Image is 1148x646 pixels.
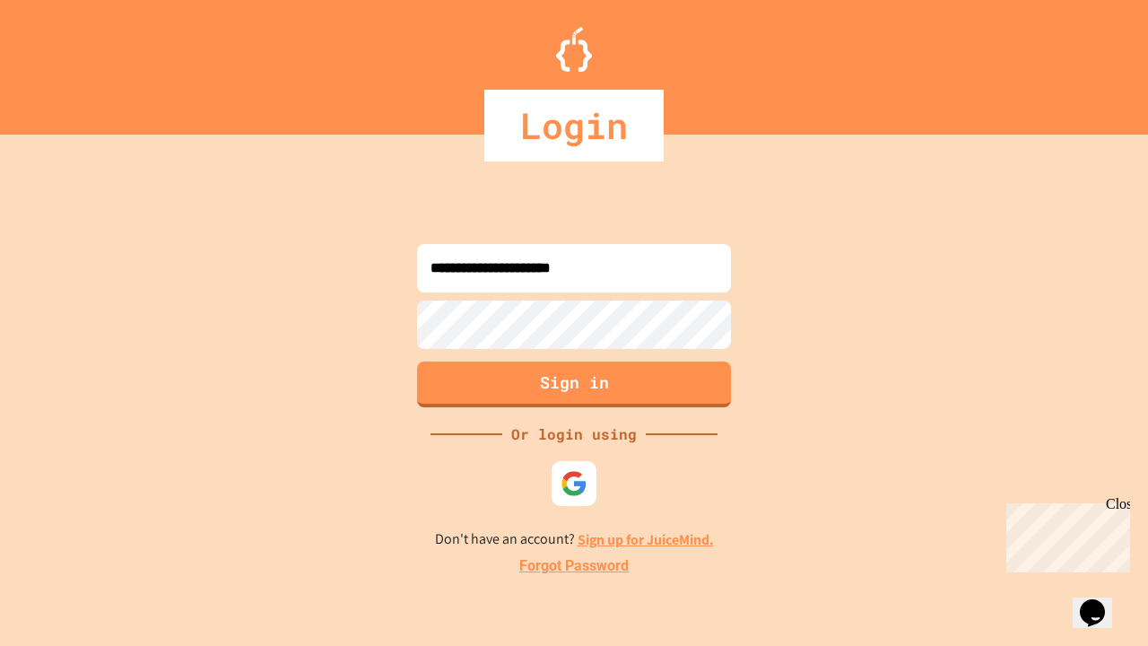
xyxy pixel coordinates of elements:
iframe: chat widget [1073,574,1130,628]
button: Sign in [417,362,731,407]
img: google-icon.svg [561,470,587,497]
p: Don't have an account? [435,528,714,551]
div: Chat with us now!Close [7,7,124,114]
div: Login [484,90,664,161]
div: Or login using [502,423,646,445]
a: Sign up for JuiceMind. [578,530,714,549]
iframe: chat widget [999,496,1130,572]
a: Forgot Password [519,555,629,577]
img: Logo.svg [556,27,592,72]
